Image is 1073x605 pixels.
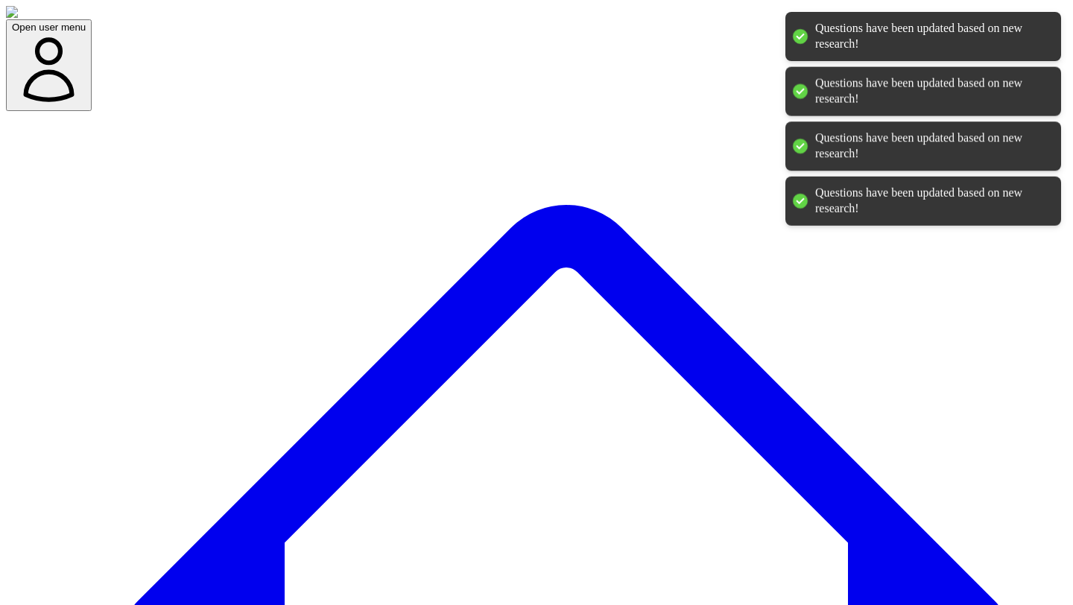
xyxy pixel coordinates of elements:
[815,21,1046,52] div: Questions have been updated based on new research!
[6,6,46,19] img: Leaps
[815,130,1046,162] div: Questions have been updated based on new research!
[6,19,92,111] button: Open user menu
[815,76,1046,107] div: Questions have been updated based on new research!
[12,22,86,33] span: Open user menu
[815,186,1046,217] div: Questions have been updated based on new research!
